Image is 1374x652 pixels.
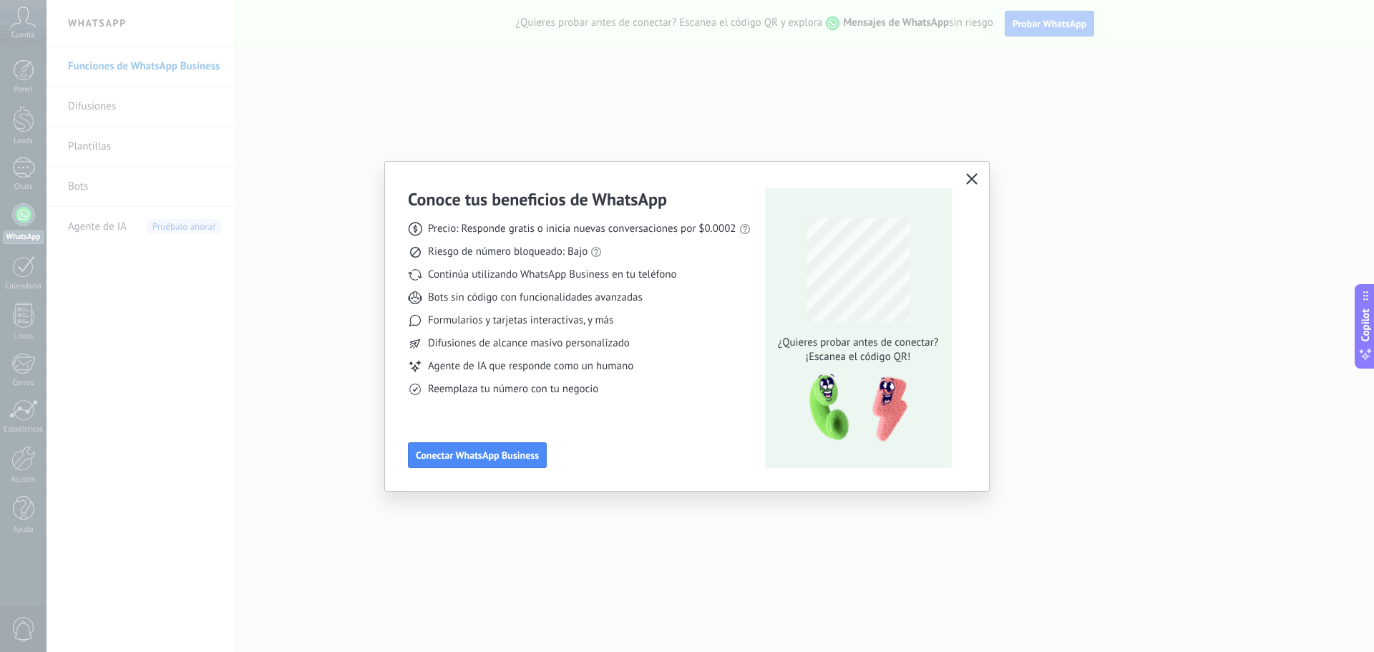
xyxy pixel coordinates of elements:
[416,450,539,460] span: Conectar WhatsApp Business
[428,336,630,351] span: Difusiones de alcance masivo personalizado
[428,291,643,305] span: Bots sin código con funcionalidades avanzadas
[1358,308,1373,341] span: Copilot
[774,350,942,364] span: ¡Escanea el código QR!
[428,313,613,328] span: Formularios y tarjetas interactivas, y más
[408,442,547,468] button: Conectar WhatsApp Business
[797,370,910,447] img: qr-pic-1x.png
[428,382,598,396] span: Reemplaza tu número con tu negocio
[428,245,588,259] span: Riesgo de número bloqueado: Bajo
[428,359,633,374] span: Agente de IA que responde como un humano
[408,188,667,210] h3: Conoce tus beneficios de WhatsApp
[428,268,676,282] span: Continúa utilizando WhatsApp Business en tu teléfono
[428,222,736,236] span: Precio: Responde gratis o inicia nuevas conversaciones por $0.0002
[774,336,942,350] span: ¿Quieres probar antes de conectar?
